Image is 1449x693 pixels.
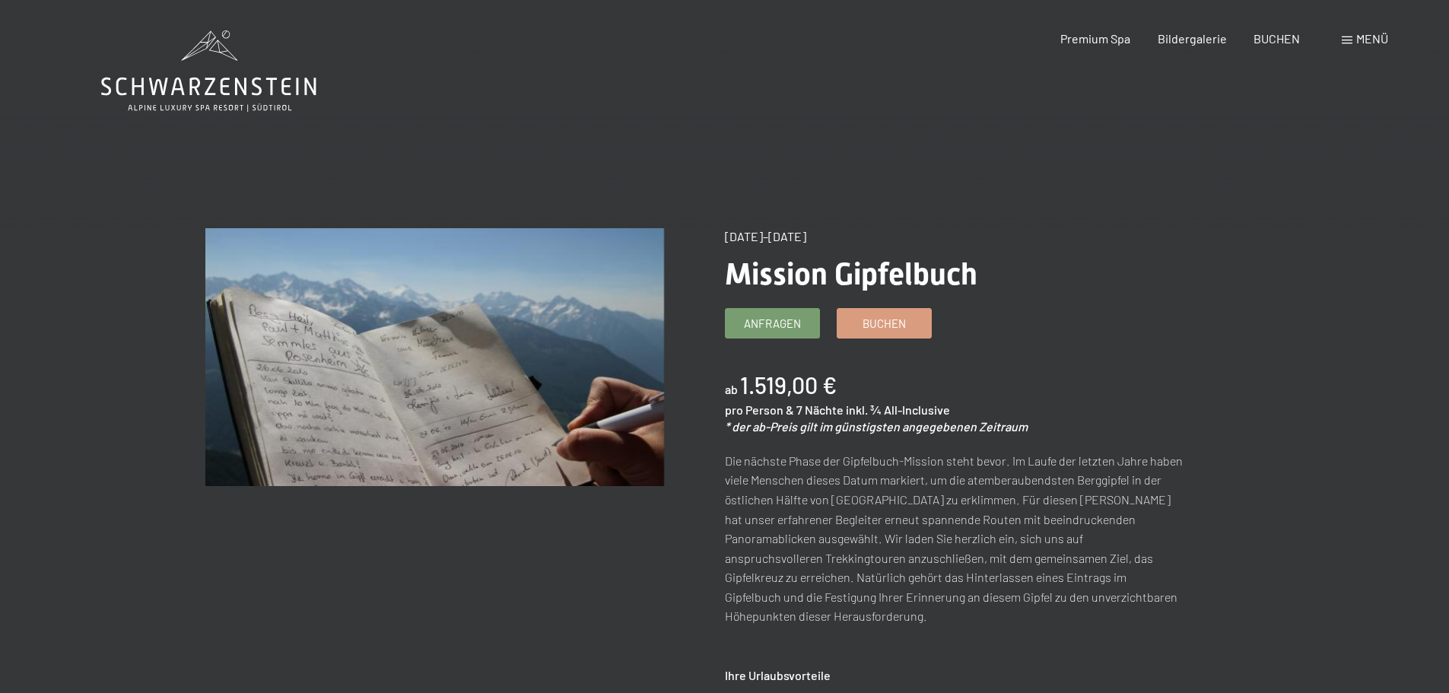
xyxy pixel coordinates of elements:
[1254,31,1300,46] a: BUCHEN
[796,402,844,417] span: 7 Nächte
[1356,31,1388,46] span: Menü
[726,309,819,338] a: Anfragen
[863,316,906,332] span: Buchen
[205,228,664,486] img: Mission Gipfelbuch
[740,371,837,399] b: 1.519,00 €
[725,668,831,682] strong: Ihre Urlaubsvorteile
[744,316,801,332] span: Anfragen
[837,309,931,338] a: Buchen
[725,451,1184,626] p: Die nächste Phase der Gipfelbuch-Mission steht bevor. Im Laufe der letzten Jahre haben viele Mens...
[725,419,1028,434] em: * der ab-Preis gilt im günstigsten angegebenen Zeitraum
[846,402,950,417] span: inkl. ¾ All-Inclusive
[725,382,738,396] span: ab
[725,402,794,417] span: pro Person &
[725,256,977,292] span: Mission Gipfelbuch
[1060,31,1130,46] a: Premium Spa
[725,229,806,243] span: [DATE]–[DATE]
[1158,31,1227,46] a: Bildergalerie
